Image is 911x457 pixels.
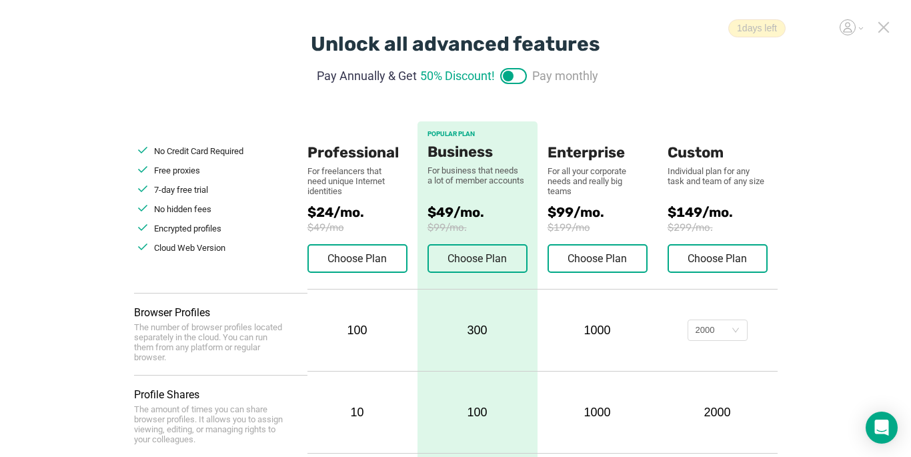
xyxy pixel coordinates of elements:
div: Enterprise [548,121,648,161]
div: Professional [307,121,407,161]
span: Cloud Web Version [154,243,225,253]
div: Unlock all advanced features [311,32,600,56]
div: The amount of times you can share browser profiles. It allows you to assign viewing, editing, or ... [134,404,287,444]
div: For all your corporate needs and really big teams [548,166,648,196]
span: Encrypted profiles [154,223,221,234]
div: 100 [417,372,538,453]
span: $24/mo. [307,204,417,220]
div: 2000 [668,406,768,420]
div: 1000 [548,324,648,338]
div: For business that needs [427,165,528,175]
span: 50% Discount! [420,67,495,85]
span: Pay Annually & Get [317,67,417,85]
div: Open Intercom Messenger [866,412,898,444]
button: Choose Plan [427,244,528,273]
div: 100 [307,324,407,338]
span: $199/mo [548,221,668,234]
span: $299/mo. [668,221,778,234]
div: 300 [417,290,538,371]
div: The number of browser profiles located separately in the cloud. You can run them from any platfor... [134,322,287,362]
div: POPULAR PLAN [427,130,528,138]
div: Individual plan for any task and team of any size [668,166,768,186]
div: Business [427,143,528,161]
div: Custom [668,121,768,161]
button: Choose Plan [548,244,648,273]
div: 2000 [696,320,715,340]
span: 1 days left [728,19,786,37]
span: No hidden fees [154,204,211,214]
button: Choose Plan [307,244,407,273]
span: Free proxies [154,165,200,175]
span: 7-day free trial [154,185,208,195]
div: Browser Profiles [134,306,307,319]
span: $149/mo. [668,204,778,220]
button: Choose Plan [668,244,768,273]
div: Profile Shares [134,388,307,401]
div: For freelancers that need unique Internet identities [307,166,394,196]
span: $49/mo. [427,204,528,220]
span: Pay monthly [532,67,598,85]
div: 1000 [548,406,648,420]
span: $99/mo. [548,204,668,220]
i: icon: down [732,326,740,336]
div: 10 [307,406,407,420]
div: a lot of member accounts [427,175,528,185]
span: No Credit Card Required [154,146,243,156]
span: $99/mo. [427,221,528,234]
span: $49/mo [307,221,417,234]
